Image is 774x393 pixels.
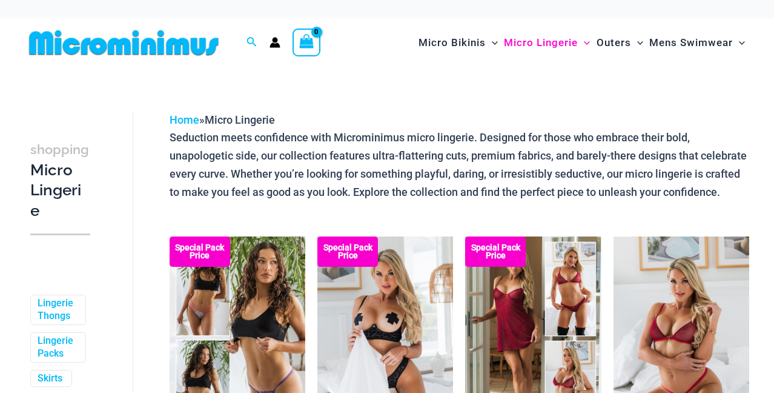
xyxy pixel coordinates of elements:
span: Mens Swimwear [649,27,733,58]
a: Home [170,113,199,126]
a: OutersMenu ToggleMenu Toggle [594,24,646,61]
b: Special Pack Price [317,244,378,260]
span: shopping [30,142,89,157]
span: Menu Toggle [578,27,590,58]
h3: Micro Lingerie [30,139,90,221]
nav: Site Navigation [414,22,750,63]
span: Menu Toggle [733,27,745,58]
b: Special Pack Price [465,244,526,260]
a: Micro BikinisMenu ToggleMenu Toggle [415,24,501,61]
a: Mens SwimwearMenu ToggleMenu Toggle [646,24,748,61]
span: » [170,113,275,126]
a: Micro LingerieMenu ToggleMenu Toggle [501,24,593,61]
span: Menu Toggle [486,27,498,58]
span: Outers [597,27,631,58]
a: Lingerie Packs [38,335,76,360]
span: Micro Bikinis [418,27,486,58]
a: Skirts [38,372,62,385]
b: Special Pack Price [170,244,230,260]
a: Lingerie Thongs [38,297,76,323]
p: Seduction meets confidence with Microminimus micro lingerie. Designed for those who embrace their... [170,129,749,201]
span: Micro Lingerie [504,27,578,58]
a: View Shopping Cart, empty [293,29,320,56]
a: Search icon link [246,35,257,50]
span: Menu Toggle [631,27,643,58]
a: Account icon link [270,37,280,48]
img: MM SHOP LOGO FLAT [24,29,223,56]
span: Micro Lingerie [205,113,275,126]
